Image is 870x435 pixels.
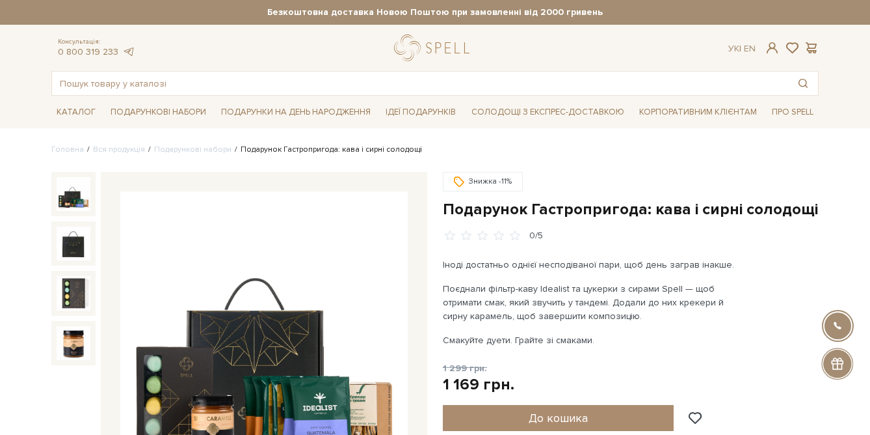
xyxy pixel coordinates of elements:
a: Ідеї подарунків [380,102,461,122]
span: Консультація: [58,38,135,46]
a: Каталог [51,102,101,122]
a: Подарункові набори [154,145,231,154]
a: Подарунки на День народження [216,102,376,122]
button: До кошика [443,405,674,431]
a: telegram [122,46,135,57]
a: 0 800 319 233 [58,46,118,57]
li: Подарунок Гастропригода: кава і сирні солодощі [231,144,422,156]
a: En [744,43,756,54]
div: 0/5 [529,230,543,242]
a: Солодощі з експрес-доставкою [466,101,629,123]
input: Пошук товару у каталозі [52,72,788,95]
h1: Подарунок Гастропригода: кава і сирні солодощі [443,199,819,219]
span: 1 299 грн. [443,363,487,374]
a: Про Spell [767,102,819,122]
img: Подарунок Гастропригода: кава і сирні солодощі [57,326,90,360]
p: Смакуйте дуети. Грайте зі смаками. [443,333,748,347]
div: Знижка -11% [443,172,523,191]
button: Пошук товару у каталозі [788,72,818,95]
img: Подарунок Гастропригода: кава і сирні солодощі [57,276,90,310]
a: Головна [51,145,84,154]
a: logo [394,35,475,61]
img: Подарунок Гастропригода: кава і сирні солодощі [57,227,90,260]
p: Поєднали фільтр-каву Idealist та цукерки з сирами Spell — щоб отримати смак, який звучить у танде... [443,282,748,323]
span: | [739,43,741,54]
strong: Безкоштовна доставка Новою Поштою при замовленні від 2000 гривень [51,7,819,18]
div: Ук [728,43,756,55]
p: Іноді достатньо однієї несподіваної пари, щоб день заграв інакше. [443,258,748,272]
a: Вся продукція [93,145,145,154]
a: Корпоративним клієнтам [634,102,762,122]
div: 1 169 грн. [443,374,514,395]
a: Подарункові набори [105,102,211,122]
img: Подарунок Гастропригода: кава і сирні солодощі [57,177,90,211]
span: До кошика [529,411,588,425]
